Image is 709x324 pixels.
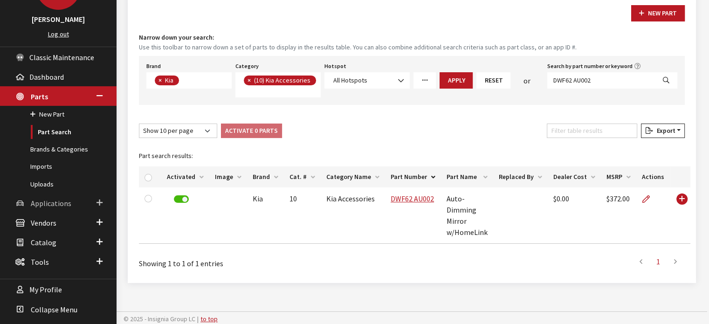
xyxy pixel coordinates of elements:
[48,30,69,38] a: Log out
[155,76,164,85] button: Remove item
[174,195,189,203] label: Deactivate Part
[146,72,232,89] span: Select a Brand
[510,75,544,86] div: or
[139,33,685,42] h4: Narrow down your search:
[670,187,690,244] td: Use Enter key to show more/less
[31,305,77,314] span: Collapse Menu
[124,315,195,323] span: © 2025 - Insignia Group LC
[653,126,675,135] span: Export
[253,76,313,84] span: (10) Kia Accessories
[650,252,667,271] a: 1
[29,53,94,62] span: Classic Maintenance
[631,5,685,21] button: New Part
[284,166,321,187] th: Cat. #: activate to sort column ascending
[284,187,321,244] td: 10
[440,72,473,89] button: Apply
[139,251,360,269] div: Showing 1 to 1 of 1 entries
[321,187,385,244] td: Kia Accessories
[385,166,441,187] th: Part Number: activate to sort column descending
[547,62,633,70] label: Search by part number or keyword
[155,76,179,85] li: Kia
[161,166,209,187] th: Activated: activate to sort column ascending
[146,62,161,70] label: Brand
[321,166,385,187] th: Category Name: activate to sort column ascending
[324,72,410,89] span: All Hotspots
[324,62,346,70] label: Hotspot
[655,72,677,89] button: Search
[31,238,56,247] span: Catalog
[636,166,670,187] th: Actions
[441,187,493,244] td: Auto-Dimming Mirror w/HomeLink
[330,76,404,85] span: All Hotspots
[139,42,685,52] small: Use this toolbar to narrow down a set of parts to display in the results table. You can also comb...
[548,187,601,244] td: $0.00
[31,92,48,101] span: Parts
[333,76,367,84] span: All Hotspots
[476,72,510,89] button: Reset
[139,145,690,166] caption: Part search results:
[209,166,247,187] th: Image: activate to sort column ascending
[547,124,637,138] input: Filter table results
[197,315,199,323] span: |
[31,218,56,227] span: Vendors
[9,14,107,25] h3: [PERSON_NAME]
[547,72,655,89] input: Search
[391,194,434,203] a: DWF62 AU002
[244,76,253,85] button: Remove item
[158,76,162,84] span: ×
[164,76,176,84] span: Kia
[31,199,71,208] span: Applications
[493,166,548,187] th: Replaced By: activate to sort column ascending
[29,72,64,82] span: Dashboard
[642,187,658,211] a: Edit Part
[413,72,436,89] a: More Filters
[244,76,316,85] li: (10) Kia Accessories
[235,72,321,97] span: Select a Category
[247,187,284,244] td: Kia
[200,315,218,323] a: to top
[244,89,249,97] textarea: Search
[29,285,62,295] span: My Profile
[601,187,636,244] td: $372.00
[181,77,186,85] textarea: Search
[247,166,284,187] th: Brand: activate to sort column ascending
[31,257,49,267] span: Tools
[641,124,685,138] button: Export
[441,166,493,187] th: Part Name: activate to sort column ascending
[235,62,259,70] label: Category
[548,166,601,187] th: Dealer Cost: activate to sort column ascending
[248,76,251,84] span: ×
[601,166,636,187] th: MSRP: activate to sort column ascending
